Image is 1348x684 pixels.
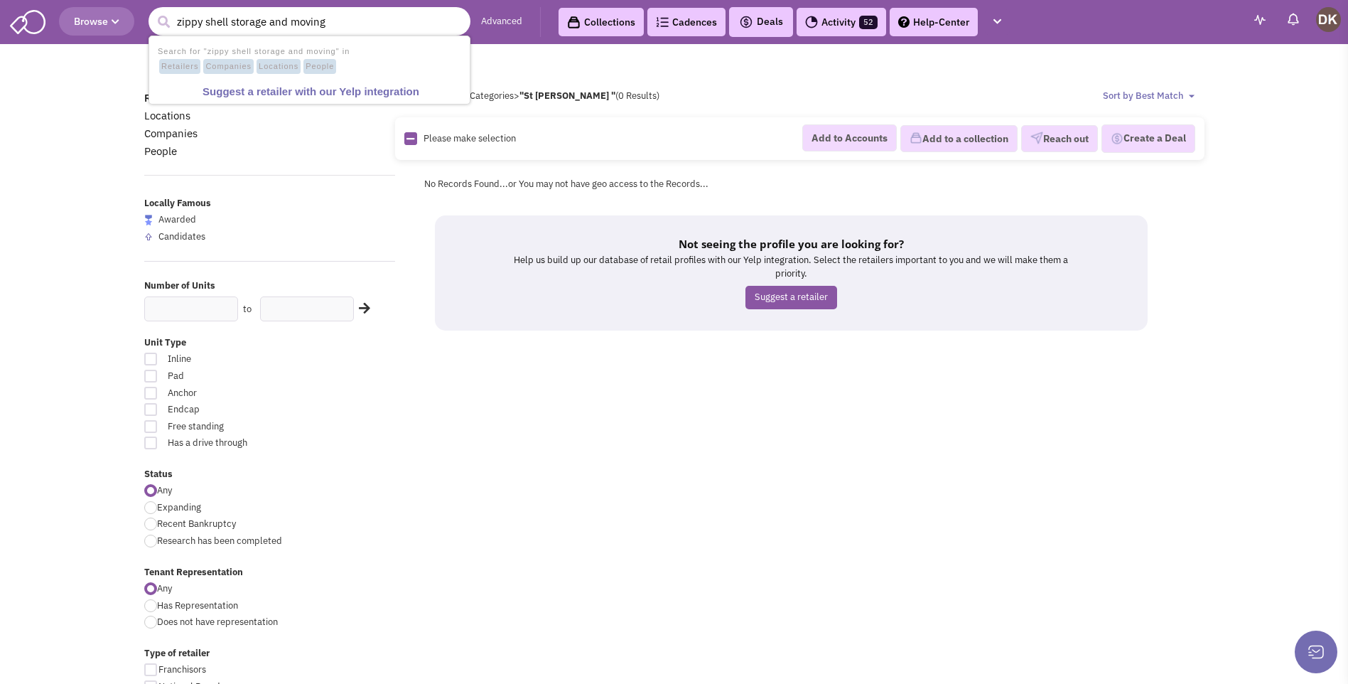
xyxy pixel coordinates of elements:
p: Help us build up our database of retail profiles with our Yelp integration. Select the retailers ... [506,254,1077,280]
label: Type of retailer [144,647,396,661]
a: Companies [144,127,198,140]
span: Free standing [158,420,316,434]
span: Endcap [158,403,316,417]
span: Retailers [159,59,200,75]
span: Has a drive through [158,437,316,450]
a: Activity52 [797,8,886,36]
input: Search [149,7,470,36]
img: Deal-Dollar.png [1111,131,1123,146]
span: Anchor [158,387,316,400]
label: Locally Famous [144,197,396,210]
h5: Not seeing the profile you are looking for? [506,237,1077,251]
span: All Categories (0 Results) [456,90,659,102]
span: People [303,59,336,75]
a: Cadences [647,8,726,36]
a: Advanced [481,15,522,28]
b: Suggest a retailer with our Yelp integration [203,85,419,97]
span: > [514,90,519,102]
span: Franchisors [158,663,206,675]
img: locallyfamous-upvote.png [144,233,153,241]
span: Locations [257,59,301,75]
img: locallyfamous-largeicon.png [144,215,153,225]
img: SmartAdmin [10,7,45,34]
label: Status [144,468,396,481]
a: Help-Center [890,8,978,36]
span: Expanding [157,501,201,513]
span: Has Representation [157,599,238,611]
img: VectorPaper_Plane.png [1030,132,1043,144]
span: Please make selection [424,132,516,144]
span: Candidates [158,230,205,242]
a: Suggest a retailer with our Yelp integration [154,82,468,102]
label: to [243,303,252,316]
button: Create a Deal [1101,124,1195,153]
label: Tenant Representation [144,566,396,579]
li: Search for "zippy shell storage and moving" in [151,43,468,75]
span: Browse [74,15,119,28]
img: icon-deals.svg [739,14,753,31]
img: Rectangle.png [404,132,417,145]
img: icon-collection-lavender-black.svg [567,16,581,29]
span: No Records Found...or You may not have geo access to the Records... [424,178,708,190]
a: Suggest a retailer [745,286,837,309]
img: Cadences_logo.png [656,17,669,27]
span: Does not have representation [157,616,278,628]
button: Browse [59,7,134,36]
a: Collections [559,8,644,36]
span: Research has been completed [157,535,282,547]
span: Deals [739,15,783,28]
span: Recent Bankruptcy [157,518,236,530]
button: Reach out [1021,125,1098,152]
img: Donnie Keller [1316,7,1341,32]
button: Add to Accounts [802,124,897,151]
span: Any [157,484,172,496]
button: Deals [735,13,787,31]
span: Any [157,582,172,594]
a: Retailers [144,91,187,105]
span: Pad [158,370,316,383]
span: Inline [158,353,316,366]
div: Search Nearby [350,299,372,318]
img: Activity.png [805,16,818,28]
a: Locations [144,109,190,122]
img: help.png [898,16,910,28]
span: Companies [203,59,254,75]
span: 52 [859,16,878,29]
img: icon-collection-lavender.png [910,132,922,144]
span: Awarded [158,213,196,225]
b: "St [PERSON_NAME] " [519,90,615,102]
a: People [144,144,177,158]
label: Unit Type [144,336,396,350]
label: Number of Units [144,279,396,293]
button: Add to a collection [900,125,1018,152]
